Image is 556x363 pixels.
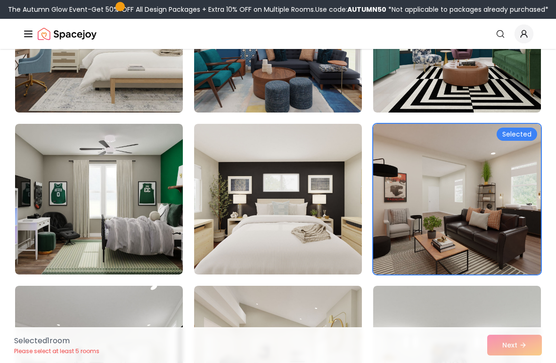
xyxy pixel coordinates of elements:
a: Spacejoy [38,24,97,43]
span: *Not applicable to packages already purchased* [386,5,548,14]
b: AUTUMN50 [347,5,386,14]
img: Room room-12 [373,124,541,274]
div: Selected [497,128,537,141]
nav: Global [23,19,533,49]
p: Selected 1 room [14,335,99,347]
img: Room room-10 [15,124,183,274]
span: Use code: [315,5,386,14]
div: The Autumn Glow Event-Get 50% OFF All Design Packages + Extra 10% OFF on Multiple Rooms. [8,5,548,14]
img: Spacejoy Logo [38,24,97,43]
img: Room room-11 [194,124,362,274]
p: Please select at least 5 rooms [14,347,99,355]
